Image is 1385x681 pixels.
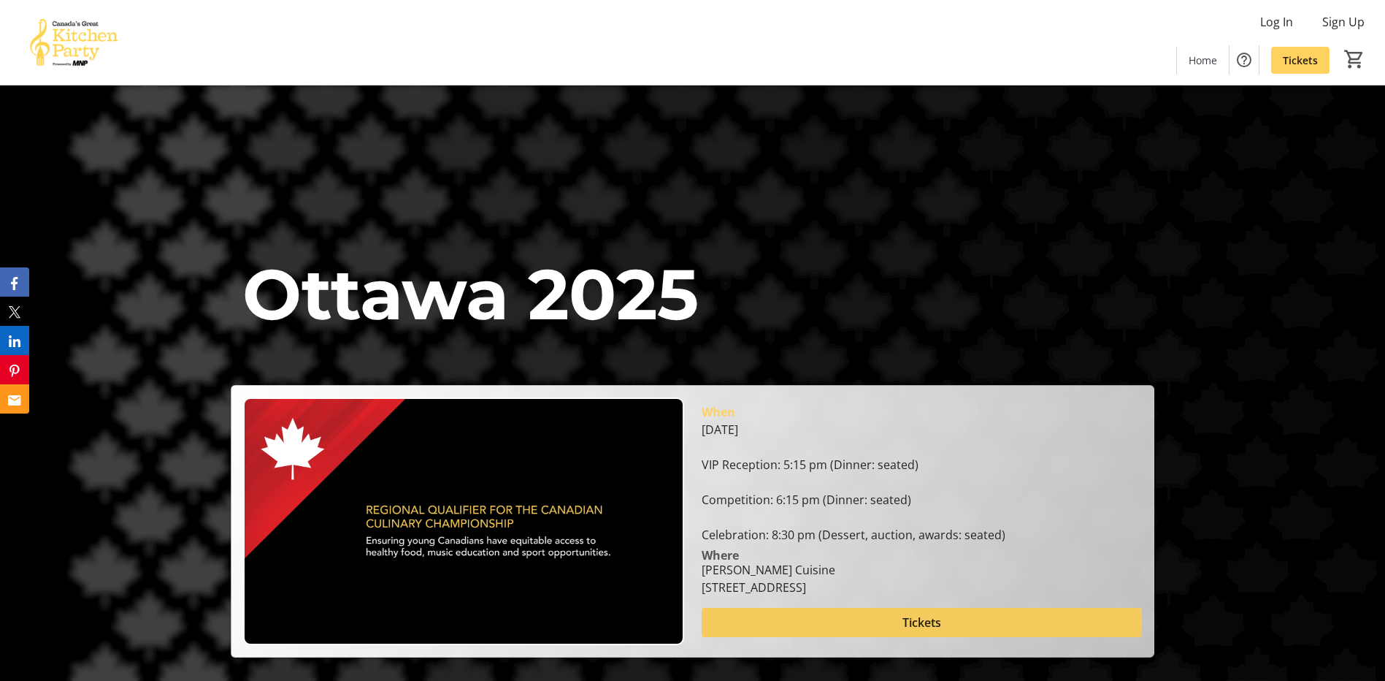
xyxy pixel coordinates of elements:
span: Tickets [1283,53,1318,68]
img: Campaign CTA Media Photo [243,397,683,645]
button: Cart [1341,46,1367,72]
span: Home [1189,53,1217,68]
button: Log In [1248,10,1305,34]
a: Tickets [1271,47,1330,74]
span: Ottawa 2025 [242,251,699,337]
div: [PERSON_NAME] Cuisine [702,561,835,579]
span: Tickets [902,614,941,631]
a: Home [1177,47,1229,74]
div: When [702,403,735,421]
div: [STREET_ADDRESS] [702,579,835,596]
span: Log In [1260,13,1293,31]
div: [DATE] VIP Reception: 5:15 pm (Dinner: seated) Competition: 6:15 pm (Dinner: seated) Celebration:... [702,421,1142,544]
button: Help [1229,45,1259,75]
img: Canada’s Great Kitchen Party's Logo [9,6,139,79]
button: Sign Up [1311,10,1376,34]
button: Tickets [702,608,1142,637]
span: Sign Up [1322,13,1365,31]
div: Where [702,549,739,561]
